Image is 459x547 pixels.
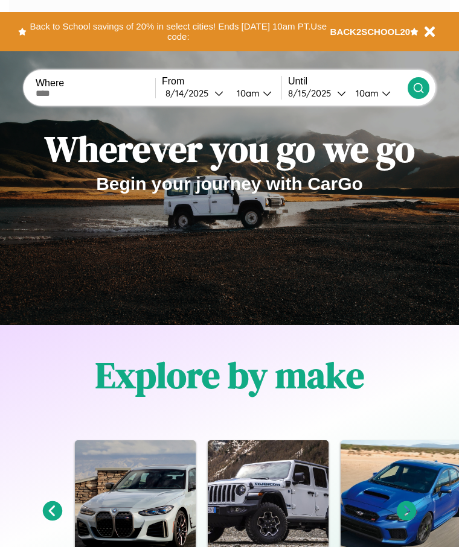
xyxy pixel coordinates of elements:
div: 10am [231,87,263,99]
button: 8/14/2025 [162,87,227,100]
button: Back to School savings of 20% in select cities! Ends [DATE] 10am PT.Use code: [27,18,330,45]
div: 8 / 15 / 2025 [288,87,337,99]
h1: Explore by make [95,350,364,400]
b: BACK2SCHOOL20 [330,27,411,37]
div: 10am [350,87,382,99]
label: Until [288,76,408,87]
label: Where [36,78,155,89]
div: 8 / 14 / 2025 [165,87,214,99]
button: 10am [346,87,408,100]
button: 10am [227,87,281,100]
label: From [162,76,281,87]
